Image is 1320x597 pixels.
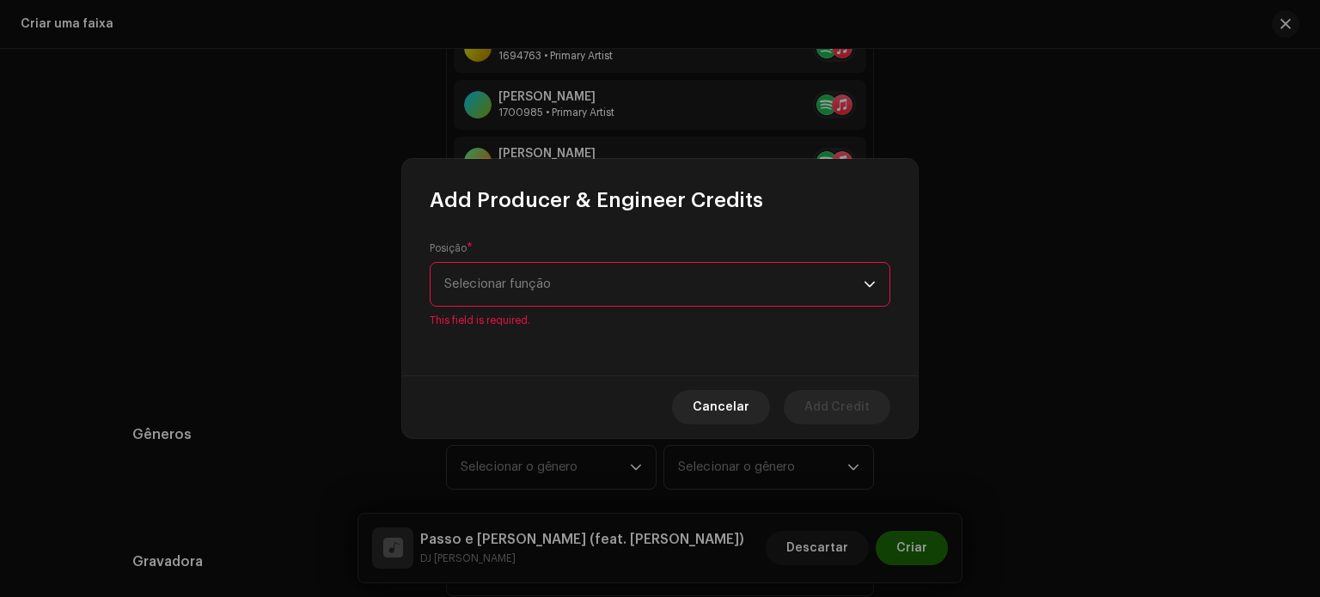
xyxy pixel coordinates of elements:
[784,390,890,424] button: Add Credit
[430,186,763,214] span: Add Producer & Engineer Credits
[693,390,749,424] span: Cancelar
[864,263,876,306] div: dropdown trigger
[444,263,864,306] span: Selecionar função
[430,314,890,327] span: This field is required.
[672,390,770,424] button: Cancelar
[430,241,473,255] label: Posição
[804,390,870,424] span: Add Credit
